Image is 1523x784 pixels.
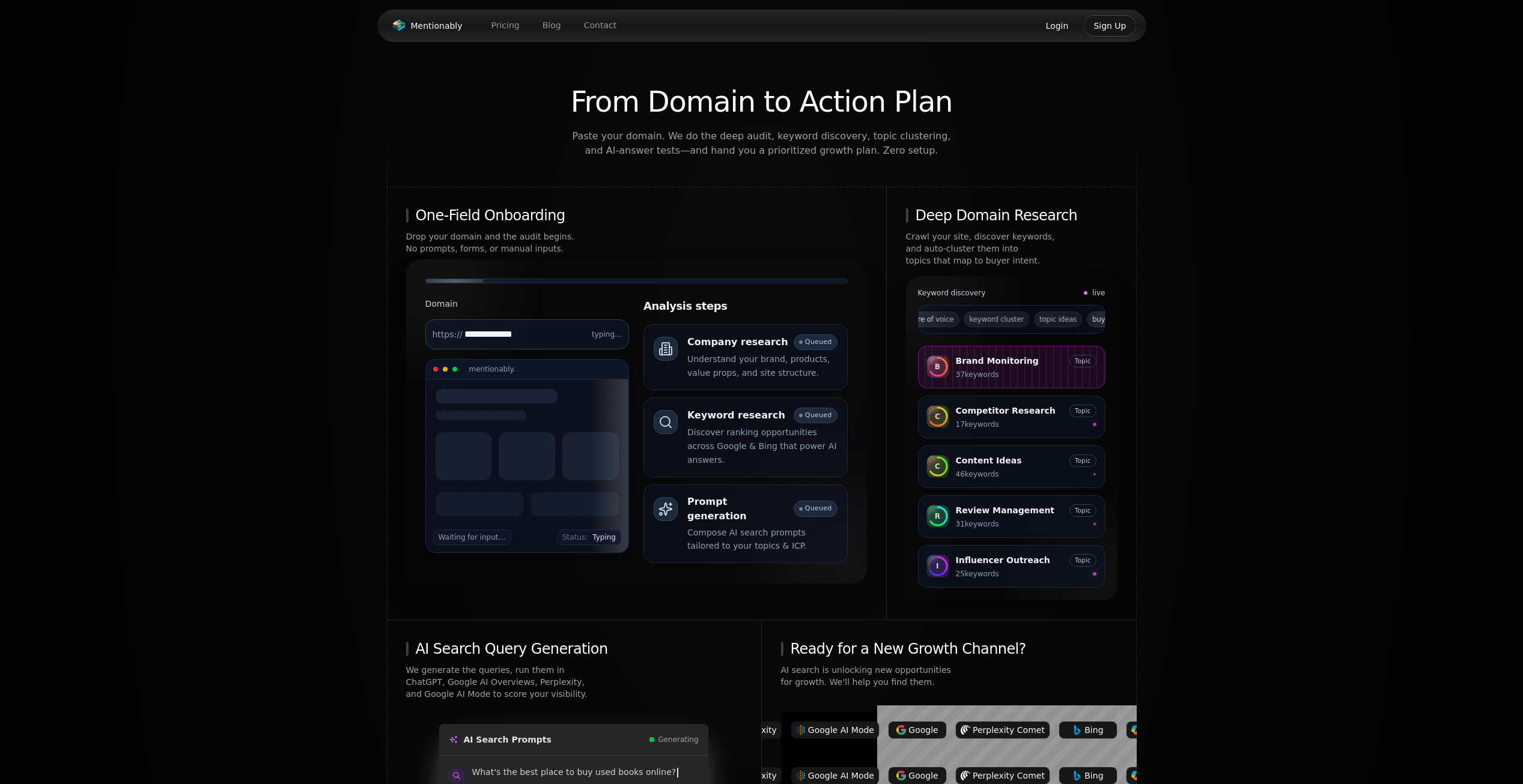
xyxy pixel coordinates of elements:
[687,495,789,523] p: Prompt generation
[906,231,1117,267] span: Crawl your site, discover keywords, and auto‑cluster them into topics that map to buyer intent.
[416,206,565,226] span: One‑Field Onboarding
[425,298,630,310] label: Domain
[971,724,1043,736] span: Perplexity Comet
[735,770,777,782] span: Perplexity
[900,312,959,327] span: share of voice
[964,312,1029,327] span: keyword cluster
[387,17,467,34] a: Mentionably
[687,426,837,466] p: Discover ranking opportunities across Google & Bing that power AI answers.
[533,16,571,35] a: Blog
[935,411,940,422] span: C
[956,405,1056,417] p: Competitor Research
[571,83,953,119] span: From Domain to Action Plan
[956,504,1055,516] p: Review Management
[687,526,837,553] p: Compose AI search prompts tailored to your topics & ICP.
[416,639,608,659] span: AI Search Query Generation
[687,335,788,349] p: Company research
[918,288,986,298] span: Keyword discovery
[411,20,463,32] span: Mentionably
[493,129,1031,158] span: Paste your domain. We do the deep audit, keyword discovery, topic clustering, and AI‑answer tests...
[956,355,1039,367] p: Brand Monitoring
[687,352,837,380] p: Understand your brand, products, value props, and site structure.
[956,420,999,429] div: 17 keywords
[482,16,529,35] a: Pricing
[1069,405,1096,417] span: Topic
[1087,312,1143,327] span: buying intent
[935,511,941,522] span: R
[1085,770,1104,782] span: Bing
[1069,554,1096,567] span: Topic
[439,532,506,542] span: Waiting for input…
[935,461,940,472] span: C
[1083,14,1136,37] button: Sign Up
[781,664,1012,688] span: AI search is unlocking new opportunities for growth. We'll help you find them.
[425,319,630,349] input: Domain input
[574,16,626,35] a: Contact
[956,569,999,579] div: 25 keywords
[1069,504,1096,517] span: Topic
[472,765,698,780] p: What's the best place to buy used books online?
[936,561,939,571] span: I
[406,231,637,255] span: Drop your domain and the audit begins. No prompts, forms, or manual inputs.
[643,298,848,315] h3: Analysis steps
[956,454,1022,466] p: Content Ideas
[916,206,1078,226] span: Deep Domain Research
[956,519,999,529] div: 31 keywords
[794,501,837,517] span: Queued
[956,554,1050,566] p: Influencer Outreach
[973,770,1045,782] span: Perplexity Comet
[1069,454,1096,467] span: Topic
[907,724,937,736] span: Google
[463,734,551,746] p: AI Search Prompts
[1069,355,1096,367] span: Topic
[956,469,999,479] div: 46 keywords
[1083,724,1102,736] span: Bing
[791,639,1026,659] span: Ready for a New Growth Channel?
[592,330,622,339] div: typing…
[1084,288,1105,298] span: live
[809,770,875,782] span: Google AI Mode
[562,532,588,542] span: Status:
[909,770,938,782] span: Google
[592,532,616,542] span: Typing
[734,724,775,736] span: Perplexity
[469,364,515,374] div: mentionably.
[406,664,637,700] span: We generate the queries, run them in ChatGPT, Google AI Overviews, Perplexity, and Google AI Mode...
[956,370,999,379] div: 37 keywords
[687,408,785,423] p: Keyword research
[935,361,940,372] span: B
[806,724,872,736] span: Google AI Mode
[392,20,406,32] img: Mentionably logo
[794,334,837,351] span: Queued
[1034,312,1082,327] span: topic ideas
[1036,14,1079,37] button: Login
[794,408,837,424] span: Queued
[658,735,698,744] span: Generating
